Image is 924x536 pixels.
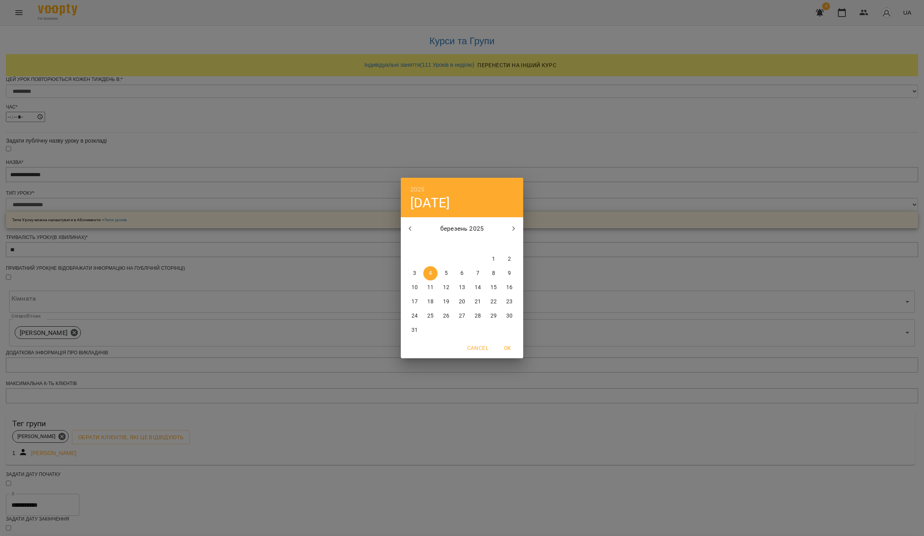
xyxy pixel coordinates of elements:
p: 10 [411,284,418,292]
p: 6 [460,269,464,277]
button: 8 [486,266,501,280]
button: 3 [408,266,422,280]
button: 5 [439,266,453,280]
button: Cancel [464,341,492,355]
p: 15 [490,284,497,292]
button: OK [495,341,520,355]
p: 27 [459,312,465,320]
button: 30 [502,309,516,323]
button: 23 [502,295,516,309]
span: чт [455,240,469,248]
span: вт [423,240,438,248]
button: 9 [502,266,516,280]
p: 2 [508,255,511,263]
button: 22 [486,295,501,309]
button: 21 [471,295,485,309]
button: 16 [502,280,516,295]
span: сб [486,240,501,248]
span: Cancel [467,343,488,353]
p: 13 [459,284,465,292]
p: 20 [459,298,465,306]
button: 29 [486,309,501,323]
button: 13 [455,280,469,295]
button: 17 [408,295,422,309]
p: березень 2025 [420,224,505,233]
p: 23 [506,298,513,306]
button: 31 [408,323,422,337]
p: 9 [508,269,511,277]
p: 1 [492,255,495,263]
span: пт [471,240,485,248]
button: [DATE] [410,195,450,211]
button: 27 [455,309,469,323]
p: 22 [490,298,497,306]
button: 19 [439,295,453,309]
p: 4 [429,269,432,277]
button: 25 [423,309,438,323]
button: 11 [423,280,438,295]
p: 24 [411,312,418,320]
button: 1 [486,252,501,266]
p: 30 [506,312,513,320]
button: 6 [455,266,469,280]
p: 3 [413,269,416,277]
p: 19 [443,298,449,306]
button: 20 [455,295,469,309]
p: 25 [427,312,434,320]
span: нд [502,240,516,248]
p: 29 [490,312,497,320]
p: 26 [443,312,449,320]
button: 10 [408,280,422,295]
span: OK [498,343,517,353]
button: 28 [471,309,485,323]
p: 11 [427,284,434,292]
p: 8 [492,269,495,277]
button: 4 [423,266,438,280]
button: 18 [423,295,438,309]
button: 2025 [410,184,425,195]
span: пн [408,240,422,248]
span: ср [439,240,453,248]
p: 28 [475,312,481,320]
p: 5 [445,269,448,277]
button: 26 [439,309,453,323]
p: 7 [476,269,479,277]
p: 18 [427,298,434,306]
button: 12 [439,280,453,295]
p: 14 [475,284,481,292]
button: 14 [471,280,485,295]
p: 12 [443,284,449,292]
p: 31 [411,326,418,334]
button: 2 [502,252,516,266]
button: 15 [486,280,501,295]
button: 7 [471,266,485,280]
p: 21 [475,298,481,306]
p: 17 [411,298,418,306]
p: 16 [506,284,513,292]
button: 24 [408,309,422,323]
